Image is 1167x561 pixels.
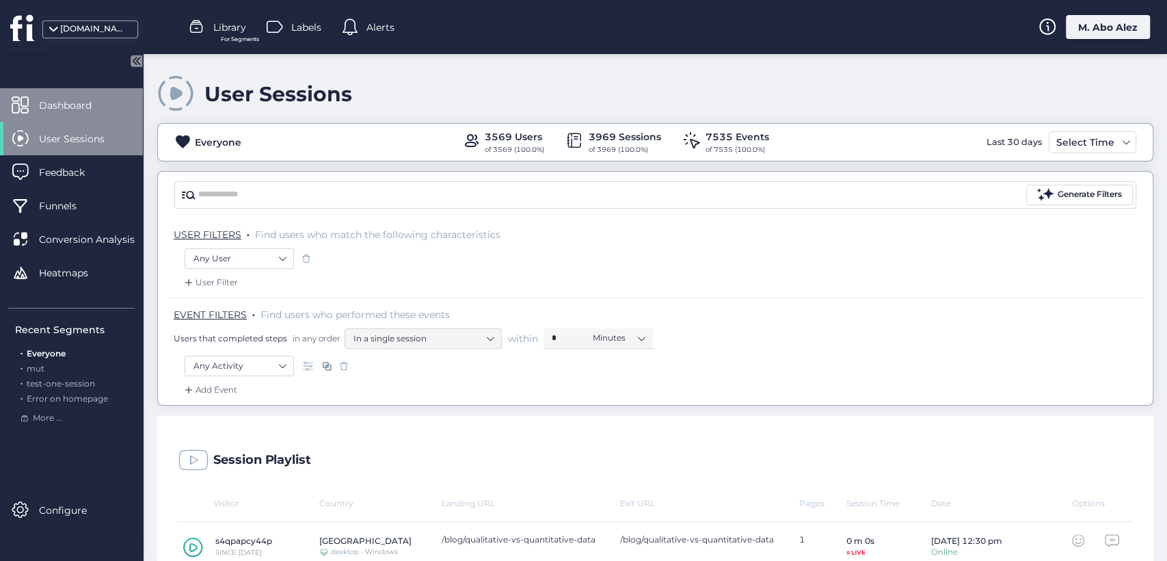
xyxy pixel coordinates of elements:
span: Conversion Analysis [39,232,155,247]
span: Feedback [39,165,105,180]
span: mut [27,363,44,374]
nz-select-item: Any User [193,248,285,269]
div: 3969 Sessions [589,129,661,144]
span: . [21,361,23,374]
div: Exit URL [620,498,799,508]
span: Funnels [39,198,97,213]
span: Find users who match the following characteristics [255,229,500,241]
div: 7535 Events [706,129,769,144]
span: Error on homepage [27,393,108,404]
nz-select-item: In a single session [353,328,493,349]
div: Country [319,498,442,508]
span: Labels [291,20,321,35]
div: Visitor [178,498,319,508]
div: Landing URL [442,498,621,508]
span: Configure [39,503,107,518]
div: /blog/qualitative-vs-quantitative-data [620,534,786,545]
div: Date [931,498,1073,508]
div: /blog/qualitative-vs-quantitative-data [442,534,607,545]
div: [DOMAIN_NAME] [60,23,129,36]
span: . [252,306,255,319]
span: within [508,332,538,345]
nz-select-item: Any Activity [193,356,285,376]
div: Online [931,548,1002,556]
span: Everyone [27,348,66,358]
div: Add Event [182,383,237,397]
div: User Filter [182,276,238,289]
span: Alerts [366,20,394,35]
div: of 3569 (100.0%) [485,144,544,155]
div: Last 30 days [983,131,1045,153]
span: Find users who performed these events [260,309,450,321]
span: USER FILTERS [174,229,241,241]
nz-select-item: Minutes [593,328,645,348]
div: Select Time [1053,134,1118,151]
span: Dashboard [39,98,112,113]
div: Pages [799,498,846,508]
span: in any order [290,332,340,344]
span: For Segments [221,35,259,44]
div: 1 [799,534,846,559]
span: . [21,376,23,389]
div: [GEOGRAPHIC_DATA] [319,536,412,546]
div: Options [1072,498,1119,508]
div: SINCE [DATE] [215,549,272,556]
div: M. Abo Alez [1066,15,1150,39]
div: Recent Segments [15,322,135,337]
button: Generate Filters [1026,185,1133,205]
span: . [247,226,250,239]
div: User Sessions [204,81,352,107]
div: Session Time [846,498,931,508]
span: . [21,391,23,404]
span: Users that completed steps [174,332,287,344]
span: EVENT FILTERS [174,309,247,321]
span: Library [213,20,246,35]
span: User Sessions [39,131,125,146]
span: More ... [33,412,62,425]
div: desktop · Windows [331,549,398,556]
div: Generate Filters [1058,188,1122,201]
div: s4qpapcy44p [215,536,272,546]
span: . [21,345,23,358]
div: Session Playlist [213,454,311,467]
div: Everyone [195,135,241,150]
div: 3569 Users [485,129,544,144]
div: 0 m 0s [846,536,874,546]
span: test-one-session [27,378,95,389]
div: of 7535 (100.0%) [706,144,769,155]
div: [DATE] 12:30 pm [931,536,1002,546]
span: Heatmaps [39,265,109,280]
div: of 3969 (100.0%) [589,144,661,155]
